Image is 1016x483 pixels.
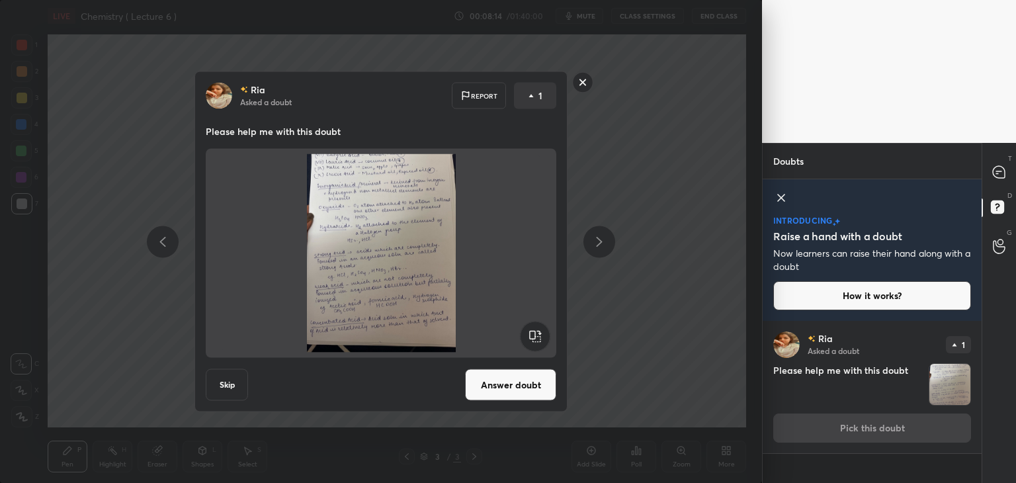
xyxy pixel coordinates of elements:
[206,369,248,401] button: Skip
[929,364,970,405] img: 17593151872ZWMS2.jpg
[222,154,540,353] img: 17593151872ZWMS2.jpg
[773,216,833,224] p: introducing
[833,222,836,226] img: small-star.76a44327.svg
[773,331,800,358] img: 9c49796db0424d3e93502d3a13e5df49.jpg
[773,363,923,406] h4: Please help me with this doubt
[808,335,816,343] img: no-rating-badge.077c3623.svg
[773,247,971,273] p: Now learners can raise their hand along with a doubt
[763,144,814,179] p: Doubts
[962,341,965,349] p: 1
[1008,154,1012,163] p: T
[808,345,859,356] p: Asked a doubt
[538,89,542,103] p: 1
[818,333,833,344] p: Ria
[240,97,292,107] p: Asked a doubt
[251,85,265,95] p: Ria
[1007,191,1012,200] p: D
[240,86,248,93] img: no-rating-badge.077c3623.svg
[206,83,232,109] img: 9c49796db0424d3e93502d3a13e5df49.jpg
[206,125,556,138] p: Please help me with this doubt
[763,321,982,482] div: grid
[773,281,971,310] button: How it works?
[465,369,556,401] button: Answer doubt
[773,228,902,244] h5: Raise a hand with a doubt
[452,83,506,109] div: Report
[1007,228,1012,238] p: G
[835,218,840,224] img: large-star.026637fe.svg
